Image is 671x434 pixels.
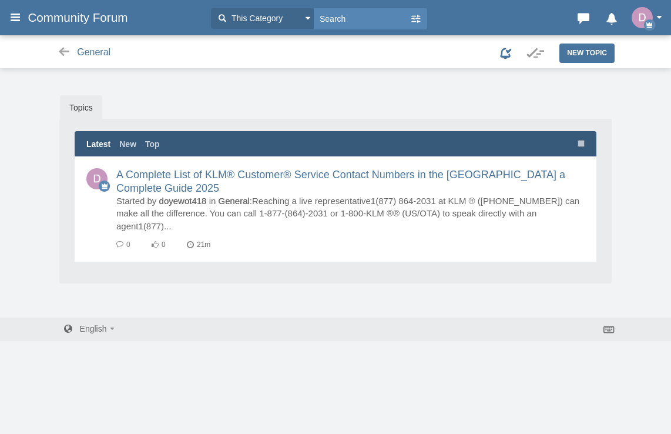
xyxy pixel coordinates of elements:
span: Community Forum [28,11,136,25]
a: General [218,196,249,206]
a: A Complete List of KLM® Customer® Service Contact Numbers in the [GEOGRAPHIC_DATA] a Complete Gui... [116,169,565,194]
a: Latest [86,138,110,150]
span: General [77,47,110,57]
a: Top [145,138,160,150]
span: 0 [162,241,166,249]
a: Topics [60,95,102,120]
span: English [80,324,107,333]
input: Search [314,8,410,29]
time: 21m [187,241,210,249]
a: New Topic [559,44,615,62]
a: doyewot418 [159,196,207,206]
img: 3Jon6cAAAAGSURBVAMA3LbksZ1HWh8AAAAASUVORK5CYII= [632,7,653,28]
img: 3Jon6cAAAAGSURBVAMA3LbksZ1HWh8AAAAASUVORK5CYII= [86,168,108,189]
span: 0 [126,241,130,249]
span: New Topic [567,49,607,57]
a: Community Forum [28,7,205,28]
span: This Category [229,12,283,25]
button: This Category [211,8,314,29]
a: New [119,138,136,150]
